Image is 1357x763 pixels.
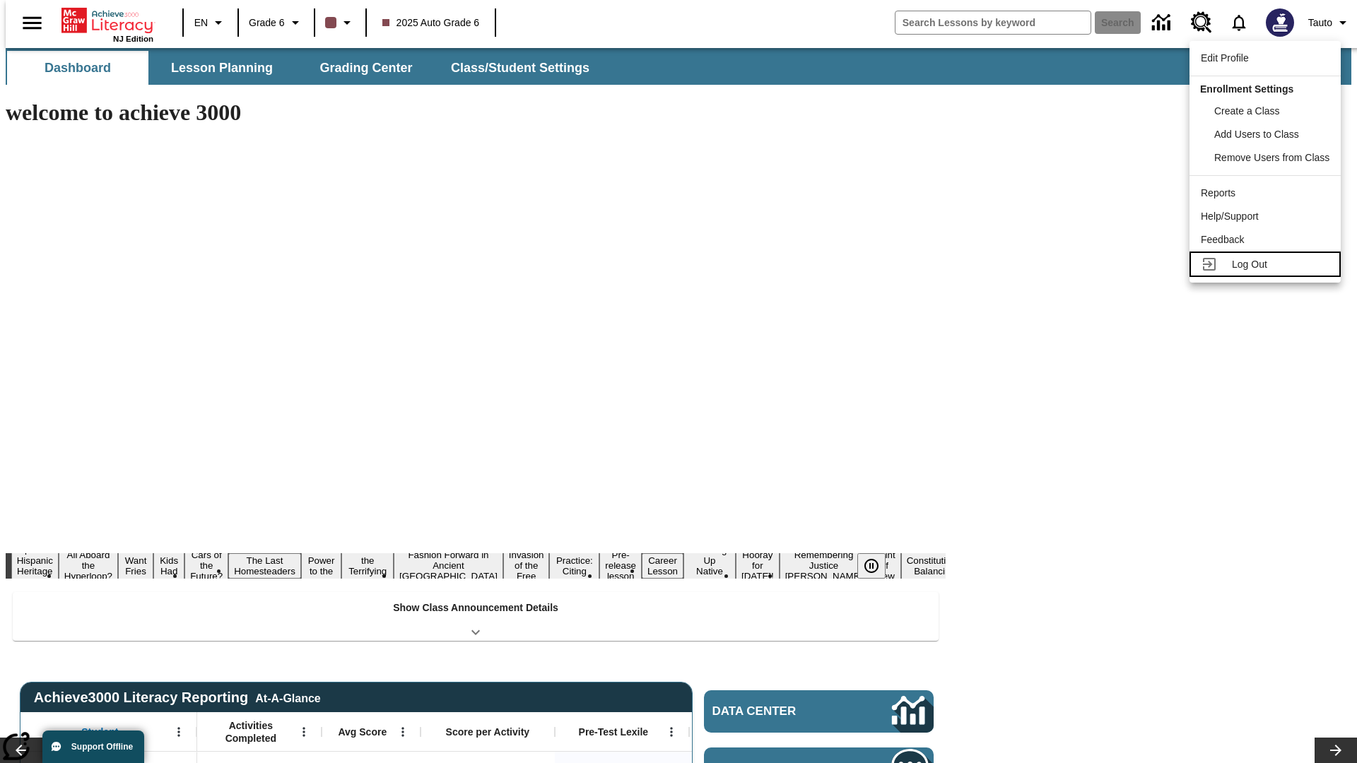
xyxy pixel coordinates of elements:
span: Remove Users from Class [1214,152,1329,163]
span: Feedback [1201,234,1244,245]
span: Log Out [1232,259,1267,270]
span: Help/Support [1201,211,1259,222]
span: Enrollment Settings [1200,83,1293,95]
span: Edit Profile [1201,52,1249,64]
span: Create a Class [1214,105,1280,117]
span: Add Users to Class [1214,129,1299,140]
span: Reports [1201,187,1235,199]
